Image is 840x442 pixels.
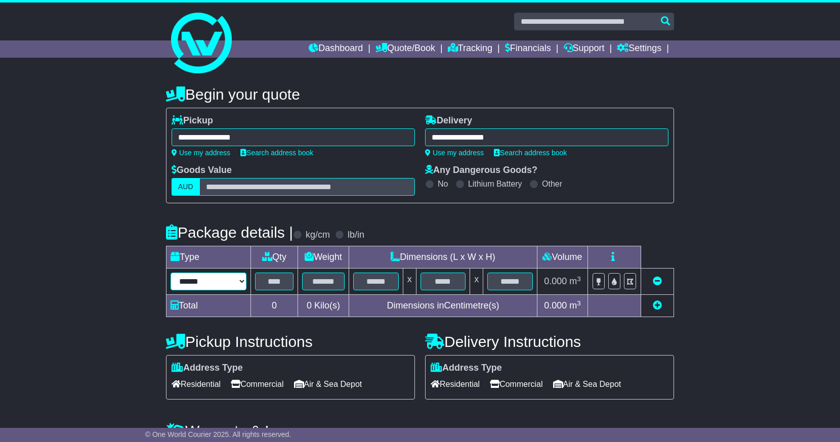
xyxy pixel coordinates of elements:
[172,149,230,157] a: Use my address
[564,40,605,58] a: Support
[172,115,213,126] label: Pickup
[468,179,522,189] label: Lithium Battery
[145,430,291,438] span: © One World Courier 2025. All rights reserved.
[537,246,587,269] td: Volume
[431,376,480,392] span: Residential
[231,376,283,392] span: Commercial
[425,165,537,176] label: Any Dangerous Goods?
[544,300,567,311] span: 0.000
[470,269,483,295] td: x
[240,149,313,157] a: Search address book
[490,376,542,392] span: Commercial
[617,40,661,58] a: Settings
[251,246,298,269] td: Qty
[653,300,662,311] a: Add new item
[166,295,251,317] td: Total
[494,149,567,157] a: Search address book
[425,149,484,157] a: Use my address
[166,246,251,269] td: Type
[375,40,435,58] a: Quote/Book
[166,333,415,350] h4: Pickup Instructions
[172,178,200,196] label: AUD
[425,333,674,350] h4: Delivery Instructions
[251,295,298,317] td: 0
[542,179,562,189] label: Other
[166,86,674,103] h4: Begin your quote
[348,230,364,241] label: lb/in
[403,269,416,295] td: x
[298,246,349,269] td: Weight
[569,300,581,311] span: m
[653,276,662,286] a: Remove this item
[577,275,581,283] sup: 3
[425,115,472,126] label: Delivery
[544,276,567,286] span: 0.000
[577,299,581,307] sup: 3
[166,224,293,241] h4: Package details |
[438,179,448,189] label: No
[569,276,581,286] span: m
[306,230,330,241] label: kg/cm
[553,376,621,392] span: Air & Sea Depot
[307,300,312,311] span: 0
[166,422,674,439] h4: Warranty & Insurance
[448,40,492,58] a: Tracking
[172,165,232,176] label: Goods Value
[431,363,502,374] label: Address Type
[349,295,537,317] td: Dimensions in Centimetre(s)
[309,40,363,58] a: Dashboard
[172,376,221,392] span: Residential
[294,376,362,392] span: Air & Sea Depot
[505,40,551,58] a: Financials
[349,246,537,269] td: Dimensions (L x W x H)
[298,295,349,317] td: Kilo(s)
[172,363,243,374] label: Address Type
